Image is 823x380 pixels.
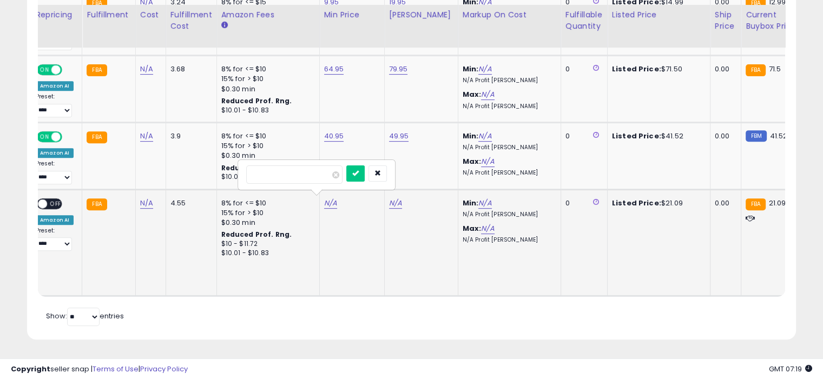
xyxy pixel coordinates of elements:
div: Amazon AI [36,215,74,225]
span: OFF [47,199,64,208]
div: Repricing [36,9,77,21]
small: FBA [87,131,107,143]
p: N/A Profit [PERSON_NAME] [463,77,552,84]
small: FBA [87,198,107,210]
a: N/A [478,198,491,209]
div: Amazon AI [36,148,74,158]
b: Reduced Prof. Rng. [221,163,292,172]
div: Ship Price [715,9,736,32]
div: seller snap | | [11,364,188,375]
div: 0.00 [715,131,733,141]
div: 0 [565,131,599,141]
div: 4.55 [170,198,208,208]
div: $10.01 - $10.83 [221,106,311,115]
div: 8% for <= $10 [221,198,311,208]
b: Listed Price: [612,131,661,141]
span: OFF [61,132,78,142]
div: 8% for <= $10 [221,64,311,74]
div: Preset: [36,160,74,184]
p: N/A Profit [PERSON_NAME] [463,236,552,244]
div: 15% for > $10 [221,74,311,84]
div: 3.9 [170,131,208,141]
div: Cost [140,9,161,21]
a: N/A [140,198,153,209]
b: Min: [463,131,479,141]
a: N/A [478,64,491,75]
a: Privacy Policy [140,364,188,374]
div: $10 - $11.72 [221,239,311,249]
a: N/A [481,223,494,234]
p: N/A Profit [PERSON_NAME] [463,169,552,177]
a: 64.95 [324,64,344,75]
a: 79.95 [389,64,408,75]
div: $41.52 [612,131,702,141]
span: Show: entries [46,311,124,321]
div: Amazon Fees [221,9,315,21]
div: $71.50 [612,64,702,74]
small: FBA [746,64,766,76]
div: Fulfillment [87,9,130,21]
a: N/A [389,198,402,209]
div: [PERSON_NAME] [389,9,453,21]
b: Max: [463,156,482,166]
span: OFF [61,65,78,75]
b: Max: [463,223,482,234]
a: N/A [140,64,153,75]
small: FBM [746,130,767,142]
span: ON [38,65,51,75]
div: Preset: [36,227,74,251]
div: Fulfillable Quantity [565,9,603,32]
span: 71.5 [768,64,781,74]
div: Current Buybox Price [746,9,801,32]
b: Listed Price: [612,64,661,74]
p: N/A Profit [PERSON_NAME] [463,211,552,218]
b: Max: [463,89,482,99]
div: 0 [565,64,599,74]
span: 21.09 [768,198,786,208]
a: N/A [140,131,153,142]
div: 15% for > $10 [221,208,311,218]
small: FBA [746,198,766,210]
div: Fulfillment Cost [170,9,212,32]
div: 15% for > $10 [221,141,311,151]
div: 3.68 [170,64,208,74]
a: N/A [478,131,491,142]
div: $0.30 min [221,218,311,228]
a: N/A [324,198,337,209]
a: 49.95 [389,131,409,142]
span: 41.52 [769,131,787,141]
p: N/A Profit [PERSON_NAME] [463,103,552,110]
div: 0.00 [715,64,733,74]
b: Reduced Prof. Rng. [221,96,292,105]
div: 8% for <= $10 [221,131,311,141]
p: N/A Profit [PERSON_NAME] [463,144,552,151]
div: $0.30 min [221,84,311,94]
b: Min: [463,64,479,74]
strong: Copyright [11,364,50,374]
div: $21.09 [612,198,702,208]
div: 0.00 [715,198,733,208]
b: Reduced Prof. Rng. [221,230,292,239]
b: Listed Price: [612,198,661,208]
div: 0 [565,198,599,208]
div: $10.01 - $10.83 [221,172,311,182]
small: FBA [87,64,107,76]
div: Min Price [324,9,380,21]
div: Amazon AI [36,81,74,91]
div: Preset: [36,93,74,117]
a: N/A [481,156,494,167]
div: Listed Price [612,9,706,21]
span: 2025-10-9 07:19 GMT [769,364,812,374]
span: ON [38,132,51,142]
a: Terms of Use [93,364,139,374]
a: N/A [481,89,494,100]
div: $0.30 min [221,151,311,161]
th: The percentage added to the cost of goods (COGS) that forms the calculator for Min & Max prices. [458,5,561,48]
div: $10.01 - $10.83 [221,249,311,258]
div: Markup on Cost [463,9,556,21]
small: Amazon Fees. [221,21,228,30]
a: 40.95 [324,131,344,142]
b: Min: [463,198,479,208]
